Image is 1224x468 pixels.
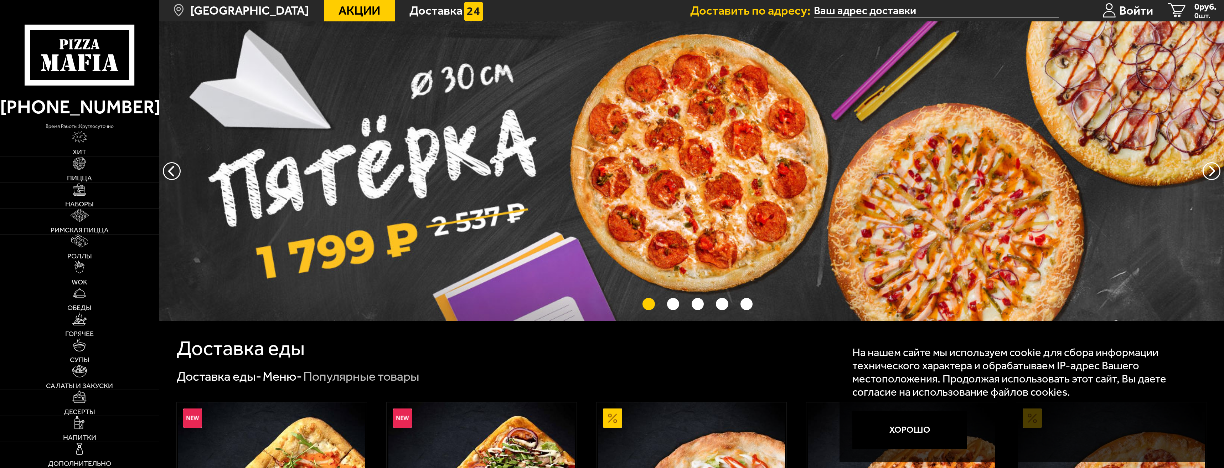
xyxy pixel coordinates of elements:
[603,408,622,428] img: Акционный
[73,149,86,156] span: Хит
[263,369,302,384] a: Меню-
[64,408,95,416] span: Десерты
[1194,12,1217,19] span: 0 шт.
[692,298,704,310] button: точки переключения
[852,411,967,449] button: Хорошо
[1119,5,1153,17] span: Войти
[63,434,96,441] span: Напитки
[1203,162,1220,180] button: предыдущий
[852,346,1190,398] p: На нашем сайте мы используем cookie для сбора информации технического характера и обрабатываем IP...
[393,408,412,428] img: Новинка
[642,298,655,310] button: точки переключения
[190,5,309,17] span: [GEOGRAPHIC_DATA]
[409,5,463,17] span: Доставка
[67,304,92,312] span: Обеды
[176,369,262,384] a: Доставка еды-
[65,330,94,338] span: Горячее
[70,356,89,364] span: Супы
[716,298,728,310] button: точки переключения
[183,408,202,428] img: Новинка
[46,382,113,390] span: Салаты и закуски
[67,253,92,260] span: Роллы
[740,298,753,310] button: точки переключения
[51,227,109,234] span: Римская пицца
[65,201,94,208] span: Наборы
[814,4,1059,17] input: Ваш адрес доставки
[303,368,419,385] div: Популярные товары
[48,460,111,467] span: Дополнительно
[163,162,181,180] button: следующий
[667,298,679,310] button: точки переключения
[690,5,814,17] span: Доставить по адресу:
[67,175,92,182] span: Пицца
[1194,2,1217,11] span: 0 руб.
[72,279,87,286] span: WOK
[464,2,483,21] img: 15daf4d41897b9f0e9f617042186c801.svg
[339,5,380,17] span: Акции
[176,338,305,359] h1: Доставка еды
